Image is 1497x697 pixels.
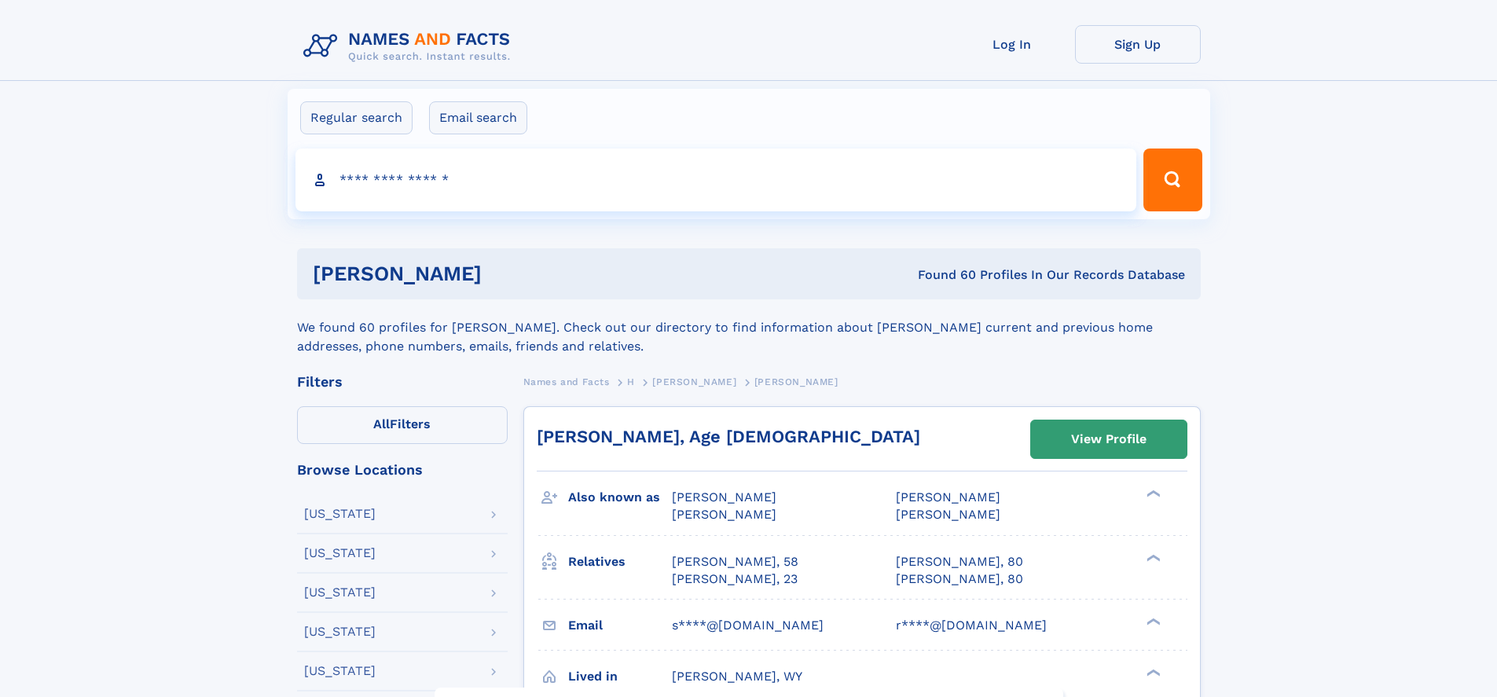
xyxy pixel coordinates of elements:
[672,490,776,504] span: [PERSON_NAME]
[297,25,523,68] img: Logo Names and Facts
[568,548,672,575] h3: Relatives
[297,375,508,389] div: Filters
[304,625,376,638] div: [US_STATE]
[1031,420,1187,458] a: View Profile
[896,490,1000,504] span: [PERSON_NAME]
[949,25,1075,64] a: Log In
[297,406,508,444] label: Filters
[1075,25,1201,64] a: Sign Up
[896,570,1023,588] a: [PERSON_NAME], 80
[1143,552,1161,563] div: ❯
[429,101,527,134] label: Email search
[313,264,700,284] h1: [PERSON_NAME]
[297,463,508,477] div: Browse Locations
[523,372,610,391] a: Names and Facts
[1143,616,1161,626] div: ❯
[304,586,376,599] div: [US_STATE]
[304,508,376,520] div: [US_STATE]
[568,612,672,639] h3: Email
[652,372,736,391] a: [PERSON_NAME]
[754,376,838,387] span: [PERSON_NAME]
[672,570,798,588] a: [PERSON_NAME], 23
[672,669,802,684] span: [PERSON_NAME], WY
[896,553,1023,570] a: [PERSON_NAME], 80
[304,665,376,677] div: [US_STATE]
[1143,489,1161,499] div: ❯
[300,101,413,134] label: Regular search
[304,547,376,559] div: [US_STATE]
[672,507,776,522] span: [PERSON_NAME]
[297,299,1201,356] div: We found 60 profiles for [PERSON_NAME]. Check out our directory to find information about [PERSON...
[1143,149,1202,211] button: Search Button
[295,149,1137,211] input: search input
[1143,667,1161,677] div: ❯
[652,376,736,387] span: [PERSON_NAME]
[627,376,635,387] span: H
[568,484,672,511] h3: Also known as
[568,663,672,690] h3: Lived in
[699,266,1185,284] div: Found 60 Profiles In Our Records Database
[373,416,390,431] span: All
[1071,421,1147,457] div: View Profile
[627,372,635,391] a: H
[537,427,920,446] a: [PERSON_NAME], Age [DEMOGRAPHIC_DATA]
[896,507,1000,522] span: [PERSON_NAME]
[672,553,798,570] a: [PERSON_NAME], 58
